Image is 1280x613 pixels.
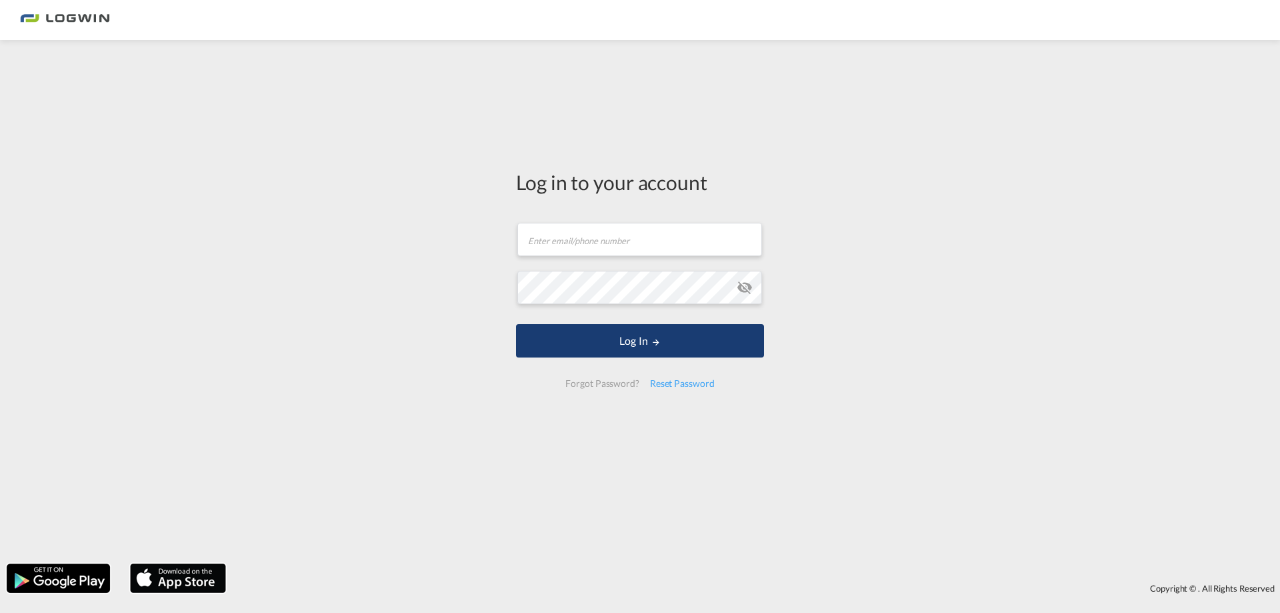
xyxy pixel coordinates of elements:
div: Forgot Password? [560,372,644,396]
input: Enter email/phone number [517,223,762,256]
md-icon: icon-eye-off [737,279,753,295]
img: apple.png [129,562,227,594]
div: Copyright © . All Rights Reserved [233,577,1280,600]
div: Log in to your account [516,168,764,196]
img: bc73a0e0d8c111efacd525e4c8ad7d32.png [20,5,110,35]
div: Reset Password [645,372,720,396]
img: google.png [5,562,111,594]
button: LOGIN [516,324,764,358]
